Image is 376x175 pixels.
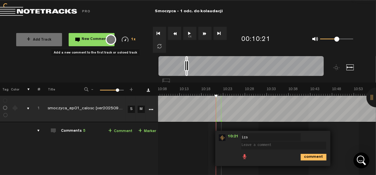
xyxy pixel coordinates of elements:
[153,40,166,53] button: Loop
[168,27,181,40] button: Rewind
[148,106,154,112] a: More
[16,33,62,46] button: +Add Track
[147,88,150,92] a: Download comments
[138,128,142,134] span: +
[128,106,135,113] a: S
[108,128,112,134] span: +
[108,127,132,135] a: Comment
[54,51,137,54] span: Add a new comment to the first track or soloed track
[83,129,85,133] span: 5
[19,95,30,122] td: comments, stamps & drawings
[90,87,95,90] span: -
[69,33,115,46] button: New Comment
[10,83,20,96] th: Color
[27,38,51,42] span: Add Track
[241,35,270,45] div: 00:10:21
[301,154,326,160] i: comment
[61,128,85,134] div: Comments
[11,105,20,111] div: Change the color of the waveform
[225,134,241,141] span: 10:21
[183,27,196,40] button: 1x
[117,37,140,42] div: 1x
[219,134,225,141] img: star-track.png
[30,95,40,122] td: Click to change the order number 1
[10,95,19,122] td: Change the color of the waveform
[129,87,134,90] span: +
[138,106,145,113] a: M
[82,38,108,41] span: New Comment
[131,38,136,42] span: 1x
[241,133,301,141] input: Enter your name
[48,106,133,112] div: Click to edit the title
[30,83,40,96] th: #
[198,27,212,40] button: Fast Forward
[106,34,116,45] div: {{ tooltip_message }}
[31,106,41,112] div: Click to change the order number
[354,153,369,168] div: Open Intercom Messenger
[122,37,128,42] img: speedometer.svg
[27,37,30,42] span: +
[153,27,166,40] button: Go to beginning
[31,127,41,134] div: comments
[20,105,31,112] div: comments, stamps & drawings
[301,154,306,159] span: comment
[138,127,156,135] a: Marker
[40,83,76,96] th: Title
[40,95,126,122] td: Click to edit the title smoczyca_ep01_calosc [ver20250903]
[214,27,227,40] button: Go to end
